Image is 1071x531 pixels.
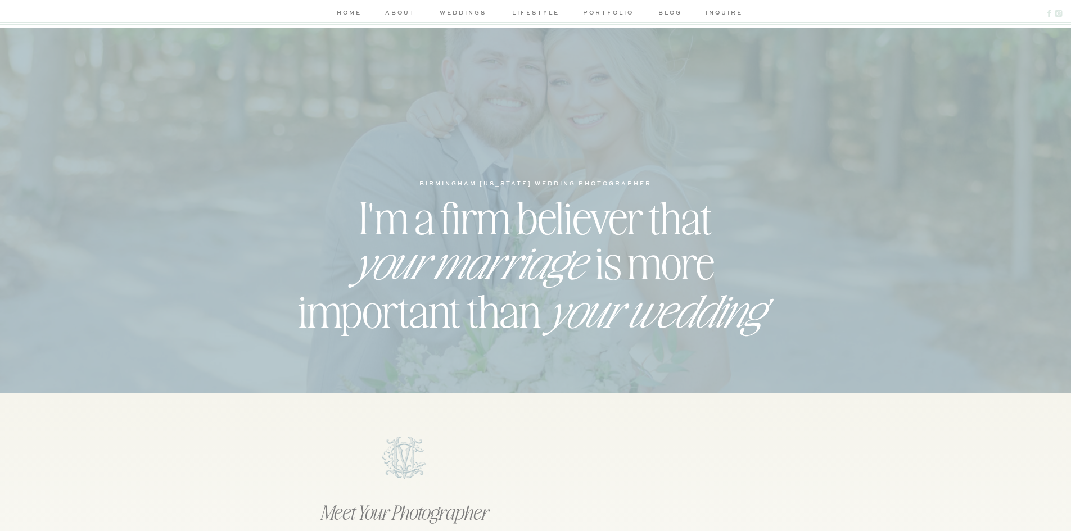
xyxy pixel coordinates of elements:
h2: important than [299,283,543,328]
h2: I'm a firm believer that [296,189,775,215]
a: weddings [436,8,490,20]
a: about [383,8,417,20]
h1: birmingham [US_STATE] wedding photographer [387,179,684,187]
a: lifestyle [509,8,563,20]
a: home [335,8,364,20]
i: your marriage [350,230,582,290]
a: blog [654,8,686,20]
a: portfolio [582,8,635,20]
i: your wedding [544,279,761,338]
h2: is more [595,234,722,260]
h2: Meet Your Photographer [303,501,505,523]
a: inquire [706,8,738,20]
